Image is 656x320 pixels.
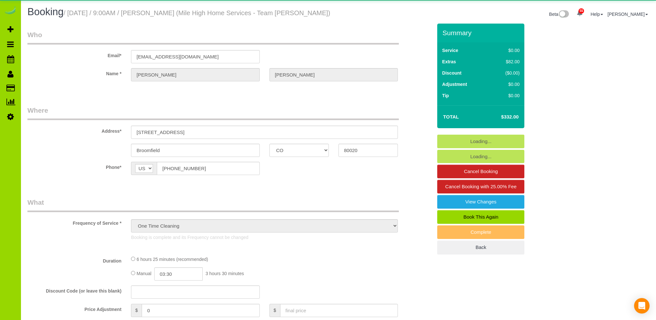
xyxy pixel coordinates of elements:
[131,304,142,317] span: $
[443,114,459,119] strong: Total
[131,50,259,63] input: Email*
[437,180,524,193] a: Cancel Booking with 25.00% Fee
[131,144,259,157] input: City*
[269,68,398,81] input: Last Name*
[579,8,584,14] span: 55
[64,9,330,16] small: / [DATE] / 9:00AM / [PERSON_NAME] (Mile High Home Services - Team [PERSON_NAME])
[269,304,280,317] span: $
[27,106,399,120] legend: Where
[442,58,456,65] label: Extras
[136,271,151,276] span: Manual
[634,298,650,314] div: Open Intercom Messenger
[27,198,399,212] legend: What
[573,6,586,21] a: 55
[23,285,126,294] label: Discount Code (or leave this blank)
[590,12,603,17] a: Help
[558,10,569,19] img: New interface
[442,47,458,54] label: Service
[23,68,126,77] label: Name *
[442,92,449,99] label: Tip
[492,47,520,54] div: $0.00
[131,68,259,81] input: First Name*
[23,218,126,226] label: Frequency of Service *
[549,12,569,17] a: Beta
[442,81,467,88] label: Adjustment
[157,162,259,175] input: Phone*
[23,304,126,313] label: Price Adjustment
[437,241,524,254] a: Back
[27,30,399,45] legend: Who
[492,58,520,65] div: $82.00
[442,70,461,76] label: Discount
[442,29,521,36] h3: Summary
[437,210,524,224] a: Book This Again
[4,6,17,15] img: Automaid Logo
[27,6,64,17] span: Booking
[492,92,520,99] div: $0.00
[131,234,398,241] p: Booking is complete and its Frequency cannot be changed
[136,257,208,262] span: 6 hours 25 minutes (recommended)
[23,255,126,264] label: Duration
[492,70,520,76] div: ($0.00)
[445,184,517,189] span: Cancel Booking with 25.00% Fee
[206,271,244,276] span: 3 hours 30 minutes
[608,12,648,17] a: [PERSON_NAME]
[23,50,126,59] label: Email*
[437,165,524,178] a: Cancel Booking
[338,144,398,157] input: Zip Code*
[23,162,126,170] label: Phone*
[492,81,520,88] div: $0.00
[23,126,126,134] label: Address*
[280,304,398,317] input: final price
[437,195,524,209] a: View Changes
[482,114,519,120] h4: $332.00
